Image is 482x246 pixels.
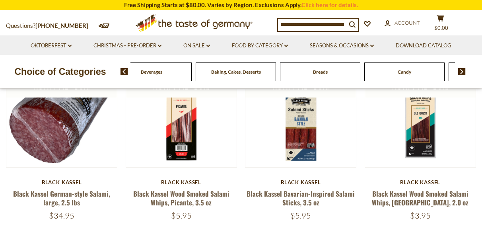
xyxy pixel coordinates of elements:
[6,21,94,31] p: Questions?
[410,211,431,221] span: $3.95
[245,179,356,185] div: Black Kassel
[126,179,237,185] div: Black Kassel
[183,41,210,50] a: On Sale
[211,69,261,75] a: Baking, Cakes, Desserts
[31,41,72,50] a: Oktoberfest
[141,69,162,75] a: Beverages
[372,189,468,207] a: Black Kassel Wood Smoked Salami Whips, [GEOGRAPHIC_DATA], 2.0 oz
[6,57,117,167] img: Black
[126,57,237,167] img: Black
[245,57,356,167] img: Black
[13,189,110,207] a: Black Kassel German-style Salami, large, 2.5 lbs
[385,19,420,27] a: Account
[428,14,452,34] button: $0.00
[232,41,288,50] a: Food By Category
[35,22,88,29] a: [PHONE_NUMBER]
[395,20,420,26] span: Account
[434,25,448,31] span: $0.00
[49,211,74,221] span: $34.95
[120,68,128,75] img: previous arrow
[247,189,355,207] a: Black Kassel Bavarian-Inspired Salami Sticks, 3.5 oz
[365,179,476,185] div: Black Kassel
[396,41,451,50] a: Download Catalog
[301,1,358,8] a: Click here for details.
[133,189,229,207] a: Black Kassel Wood Smoked Salami Whips, Picante, 3.5 oz
[310,41,374,50] a: Seasons & Occasions
[171,211,192,221] span: $5.95
[93,41,161,50] a: Christmas - PRE-ORDER
[290,211,311,221] span: $5.95
[398,69,411,75] a: Candy
[313,69,328,75] a: Breads
[6,179,117,185] div: Black Kassel
[458,68,466,75] img: next arrow
[365,57,476,167] img: Black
